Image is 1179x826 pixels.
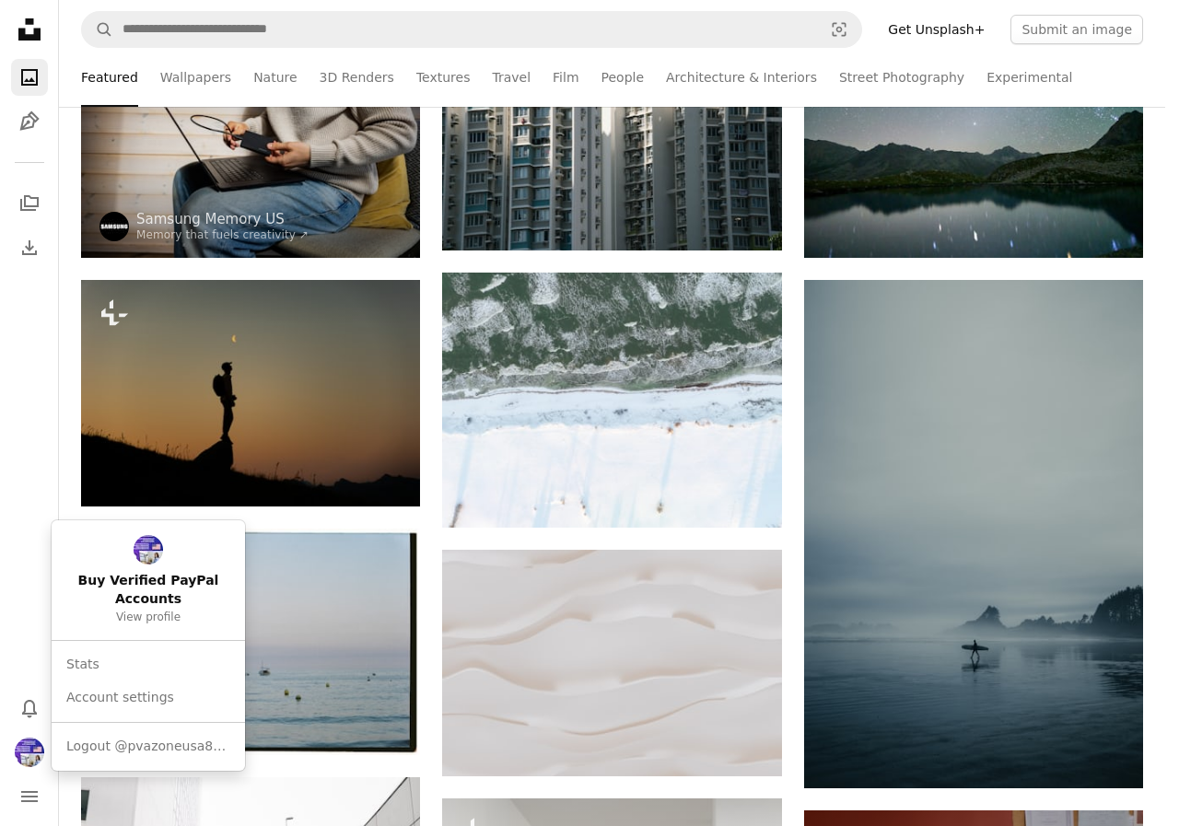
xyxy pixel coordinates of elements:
[59,648,238,681] a: Stats
[66,738,230,756] span: Logout @pvazoneusa8788
[116,611,181,625] span: View profile
[11,734,48,771] button: Profile
[15,738,44,767] img: Avatar of user Buy Verified PayPal Accounts
[134,535,163,564] img: Avatar of user Buy Verified PayPal Accounts
[59,681,238,715] a: Account settings
[66,572,230,609] span: Buy Verified PayPal Accounts
[52,520,245,771] div: Profile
